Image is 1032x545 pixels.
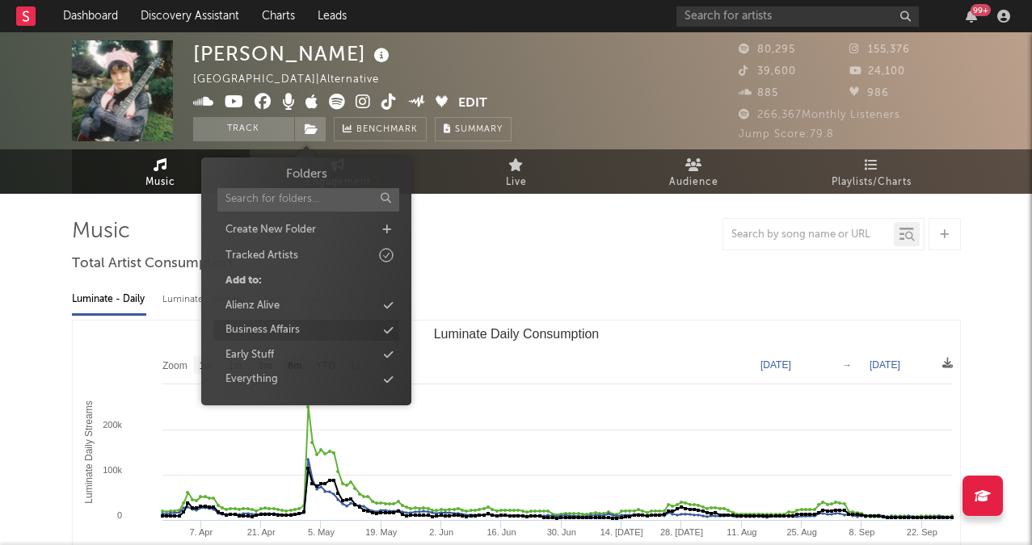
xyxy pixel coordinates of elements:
div: Tracked Artists [225,248,298,264]
span: Benchmark [356,120,418,140]
a: Live [428,149,605,194]
a: Benchmark [334,117,427,141]
div: [PERSON_NAME] [193,40,394,67]
text: 200k [103,420,122,430]
text: 2. Jun [429,527,453,537]
span: Music [145,173,175,192]
div: 99 + [971,4,991,16]
text: 30. Jun [546,527,575,537]
input: Search for folders... [217,188,399,212]
text: 5. May [307,527,335,537]
span: Total Artist Consumption [72,254,232,274]
text: [DATE] [760,359,791,371]
text: 22. Sep [906,527,937,537]
span: 155,376 [849,44,910,55]
a: Music [72,149,250,194]
div: Business Affairs [225,322,300,338]
span: Live [506,173,527,192]
button: Edit [458,94,487,114]
div: Everything [225,371,278,388]
div: Luminate - Weekly [162,286,247,313]
text: 100k [103,465,122,475]
button: Track [193,117,294,141]
span: 24,100 [849,66,905,77]
div: Add to: [225,273,262,289]
h3: Folders [286,166,327,184]
a: Engagement [250,149,428,194]
input: Search by song name or URL [723,228,894,241]
span: 80,295 [739,44,795,55]
button: 99+ [966,10,977,23]
span: Summary [455,125,503,134]
text: Luminate Daily Streams [82,400,94,503]
text: [DATE] [870,359,900,371]
div: Create New Folder [225,222,316,238]
div: Alienz Alive [225,298,280,314]
div: [GEOGRAPHIC_DATA] | Alternative [193,70,398,90]
span: 986 [849,88,889,99]
text: 8. Sep [849,527,874,537]
text: 1w [199,360,212,371]
text: Luminate Daily Consumption [433,327,599,341]
a: Playlists/Charts [783,149,961,194]
span: Playlists/Charts [832,173,912,192]
text: → [842,359,852,371]
text: 19. May [365,527,398,537]
a: Audience [605,149,783,194]
text: 16. Jun [487,527,516,537]
text: 0 [116,510,121,520]
text: 14. [DATE] [600,527,642,537]
span: 885 [739,88,778,99]
span: Jump Score: 79.8 [739,129,834,140]
text: 7. Apr [189,527,213,537]
text: 28. [DATE] [659,527,702,537]
span: 266,367 Monthly Listeners [739,110,900,120]
input: Search for artists [676,6,919,27]
div: Early Stuff [225,347,274,363]
span: 39,600 [739,66,796,77]
text: 25. Aug [786,527,816,537]
div: Luminate - Daily [72,286,146,313]
text: 11. Aug [727,527,756,537]
button: Summary [435,117,512,141]
text: 21. Apr [246,527,275,537]
div: Instagram Following Reports [225,396,366,413]
text: Zoom [162,360,187,371]
span: Audience [669,173,718,192]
